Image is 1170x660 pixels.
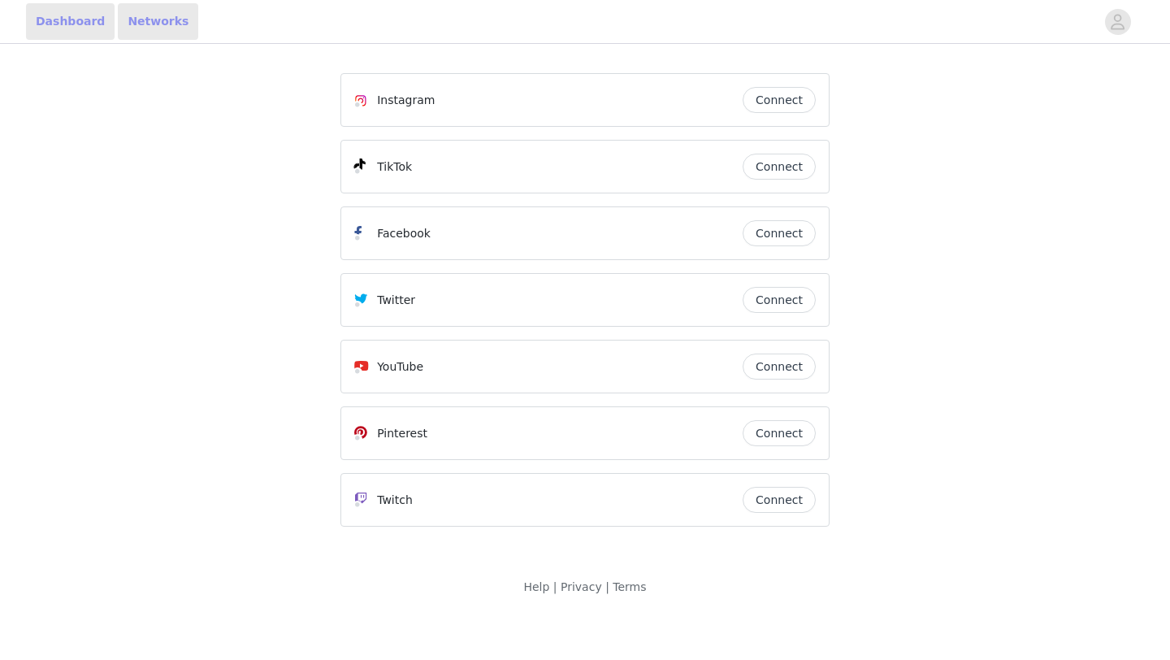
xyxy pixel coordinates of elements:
button: Connect [743,354,816,380]
a: Privacy [561,580,602,593]
p: Twitch [377,492,413,509]
a: Terms [613,580,646,593]
button: Connect [743,154,816,180]
p: Instagram [377,92,435,109]
img: Instagram Icon [354,94,367,107]
p: YouTube [377,358,423,376]
div: avatar [1110,9,1125,35]
button: Connect [743,87,816,113]
a: Networks [118,3,198,40]
span: | [553,580,557,593]
span: | [605,580,609,593]
button: Connect [743,420,816,446]
p: TikTok [377,158,412,176]
p: Twitter [377,292,415,309]
p: Pinterest [377,425,427,442]
button: Connect [743,287,816,313]
button: Connect [743,487,816,513]
button: Connect [743,220,816,246]
a: Dashboard [26,3,115,40]
p: Facebook [377,225,431,242]
a: Help [523,580,549,593]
